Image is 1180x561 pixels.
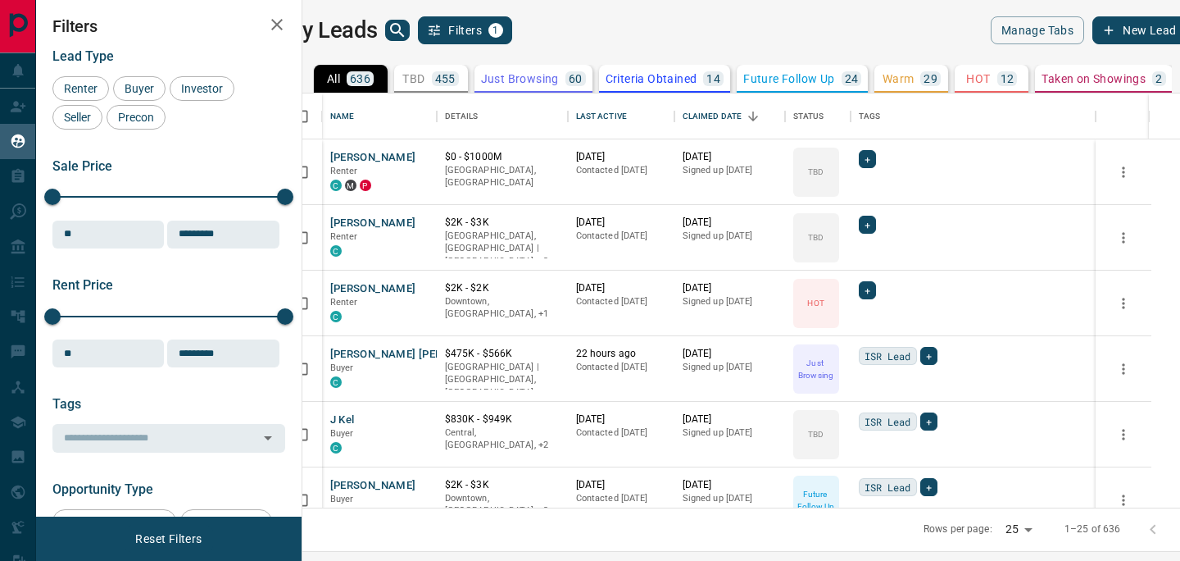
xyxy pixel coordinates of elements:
p: Warm [883,73,914,84]
p: Signed up [DATE] [683,361,777,374]
button: Sort [742,105,765,128]
div: Last Active [576,93,627,139]
p: Just Browsing [795,357,837,381]
p: Just Browsing [481,73,559,84]
p: [DATE] [683,478,777,492]
p: $830K - $949K [445,413,560,426]
div: Return to Site [180,509,272,534]
div: + [859,150,876,168]
span: Sale Price [52,158,112,174]
p: Rows per page: [924,522,992,536]
span: + [926,413,932,430]
p: [DATE] [683,150,777,164]
span: + [926,479,932,495]
span: Seller [58,111,97,124]
p: Contacted [DATE] [576,295,666,308]
div: Renter [52,76,109,101]
span: Buyer [119,82,160,95]
p: [DATE] [683,347,777,361]
span: ISR Lead [865,413,911,430]
div: Claimed Date [674,93,785,139]
p: Signed up [DATE] [683,426,777,440]
p: 60 [569,73,583,84]
p: TBD [808,166,824,178]
p: 636 [350,73,370,84]
p: [DATE] [683,216,777,230]
p: All [327,73,340,84]
p: [DATE] [576,413,666,426]
span: Investor [175,82,229,95]
p: Taken on Showings [1042,73,1146,84]
div: + [859,216,876,234]
span: Renter [330,297,358,308]
div: + [920,347,937,365]
div: + [859,281,876,299]
span: Precon [112,111,160,124]
p: [DATE] [576,216,666,230]
p: Criteria Obtained [606,73,697,84]
div: + [920,478,937,496]
div: Name [330,93,355,139]
p: 24 [845,73,859,84]
p: 1–25 of 636 [1064,522,1120,536]
p: [DATE] [683,413,777,426]
p: 12 [1001,73,1014,84]
p: [GEOGRAPHIC_DATA], [GEOGRAPHIC_DATA] [445,164,560,189]
button: J Kel [330,413,355,428]
p: East York, Toronto [445,230,560,268]
p: [DATE] [576,281,666,295]
div: Buyer [113,76,166,101]
div: Name [322,93,437,139]
button: more [1111,357,1136,381]
span: 1 [490,25,501,36]
p: [GEOGRAPHIC_DATA] | [GEOGRAPHIC_DATA], [GEOGRAPHIC_DATA] [445,361,560,399]
p: $475K - $566K [445,347,560,361]
span: + [865,282,870,299]
p: 29 [924,73,937,84]
p: TBD [808,231,824,244]
div: Tags [851,93,1096,139]
p: Signed up [DATE] [683,295,777,308]
p: $2K - $3K [445,216,560,230]
div: property.ca [360,180,371,191]
span: Lead Type [52,48,114,64]
div: Last Active [568,93,674,139]
button: [PERSON_NAME] [330,150,416,166]
button: Reset Filters [125,525,212,553]
p: $0 - $1000M [445,150,560,164]
span: Renter [330,231,358,242]
h2: Filters [52,16,285,36]
button: [PERSON_NAME] [330,281,416,297]
span: Favourited a Listing [58,515,170,528]
button: more [1111,226,1136,250]
button: Manage Tabs [991,16,1084,44]
button: Filters1 [418,16,512,44]
div: Details [437,93,568,139]
div: Tags [859,93,881,139]
button: more [1111,160,1136,185]
button: more [1111,422,1136,447]
div: + [920,413,937,431]
button: Open [256,426,279,449]
p: Contacted [DATE] [576,164,666,177]
p: Contacted [DATE] [576,361,666,374]
p: Signed up [DATE] [683,230,777,243]
div: Details [445,93,479,139]
div: Seller [52,105,102,130]
p: TBD [402,73,424,84]
span: Return to Site [186,515,266,528]
p: Signed up [DATE] [683,492,777,505]
span: Renter [58,82,103,95]
p: Signed up [DATE] [683,164,777,177]
span: Buyer [330,428,354,439]
div: condos.ca [330,376,342,388]
div: Investor [170,76,234,101]
div: mrloft.ca [345,180,356,191]
span: Tags [52,396,81,412]
div: Status [785,93,851,139]
p: Future Follow Up [743,73,834,84]
p: HOT [807,297,824,309]
p: [DATE] [576,478,666,492]
button: [PERSON_NAME] [330,478,416,494]
p: HOT [966,73,990,84]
